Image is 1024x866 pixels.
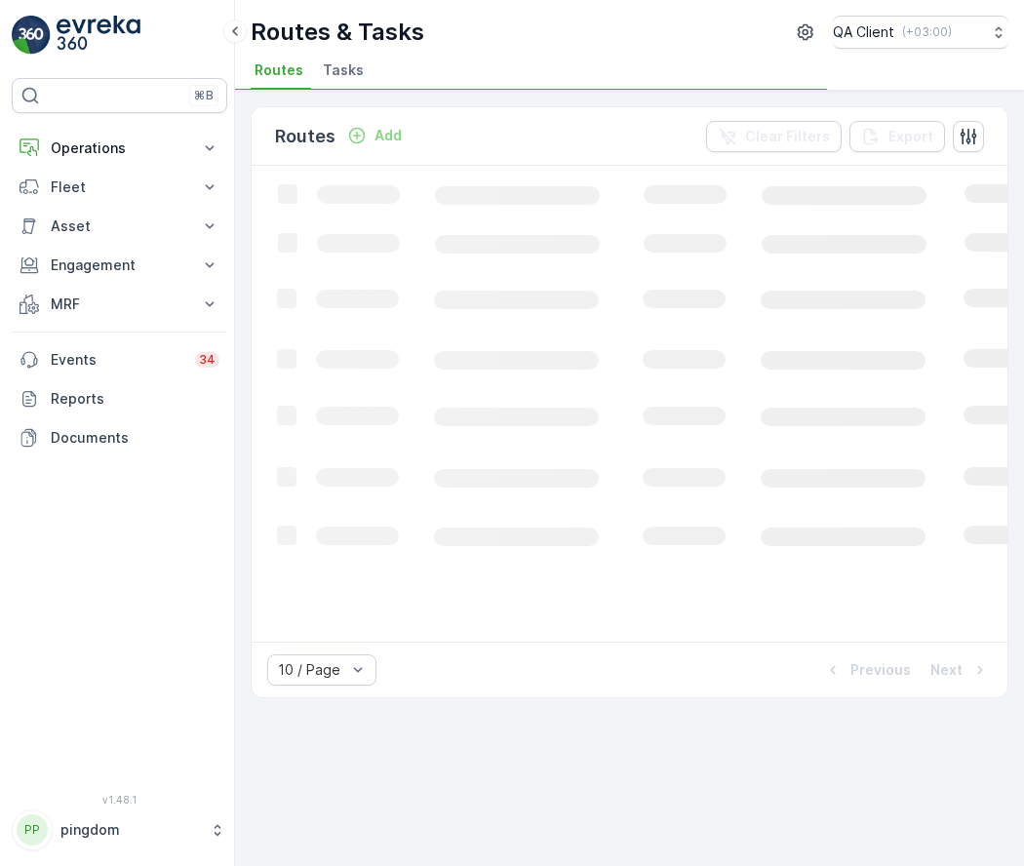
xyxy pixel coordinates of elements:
button: Fleet [12,168,227,207]
p: Engagement [51,256,188,275]
button: Operations [12,129,227,168]
button: Add [339,124,410,147]
span: v 1.48.1 [12,794,227,806]
p: Documents [51,428,219,448]
p: Fleet [51,177,188,197]
span: Routes [255,60,303,80]
p: Clear Filters [745,127,830,146]
p: pingdom [60,820,200,840]
p: Export [888,127,933,146]
p: ( +03:00 ) [902,24,952,40]
img: logo_light-DOdMpM7g.png [57,16,140,55]
button: MRF [12,285,227,324]
p: QA Client [833,22,894,42]
button: QA Client(+03:00) [833,16,1008,49]
p: ⌘B [194,88,214,103]
button: Engagement [12,246,227,285]
p: Routes & Tasks [251,17,424,48]
p: Operations [51,138,188,158]
a: Events34 [12,340,227,379]
button: Export [849,121,945,152]
p: Events [51,350,183,370]
p: Asset [51,216,188,236]
button: Clear Filters [706,121,842,152]
button: PPpingdom [12,809,227,850]
p: Reports [51,389,219,409]
button: Asset [12,207,227,246]
p: 34 [199,352,216,368]
p: Previous [850,660,911,680]
img: logo [12,16,51,55]
button: Previous [821,658,913,682]
p: Add [374,126,402,145]
div: PP [17,814,48,846]
span: Tasks [323,60,364,80]
a: Reports [12,379,227,418]
p: Routes [275,123,335,150]
a: Documents [12,418,227,457]
button: Next [928,658,992,682]
p: Next [930,660,963,680]
p: MRF [51,295,188,314]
